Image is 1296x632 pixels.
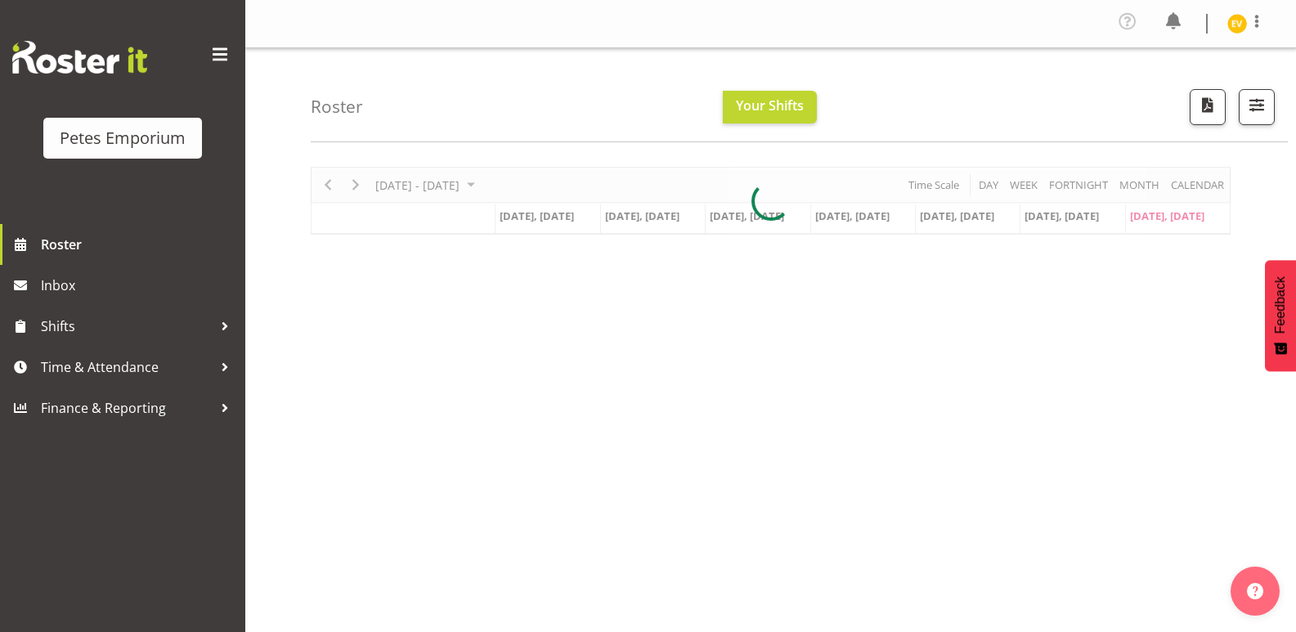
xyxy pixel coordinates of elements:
[41,273,237,298] span: Inbox
[1227,14,1247,34] img: eva-vailini10223.jpg
[41,355,213,379] span: Time & Attendance
[736,96,804,114] span: Your Shifts
[60,126,186,150] div: Petes Emporium
[1247,583,1263,599] img: help-xxl-2.png
[12,41,147,74] img: Rosterit website logo
[1273,276,1288,334] span: Feedback
[41,396,213,420] span: Finance & Reporting
[1265,260,1296,371] button: Feedback - Show survey
[311,97,363,116] h4: Roster
[41,314,213,338] span: Shifts
[723,91,817,123] button: Your Shifts
[1190,89,1226,125] button: Download a PDF of the roster according to the set date range.
[1239,89,1275,125] button: Filter Shifts
[41,232,237,257] span: Roster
